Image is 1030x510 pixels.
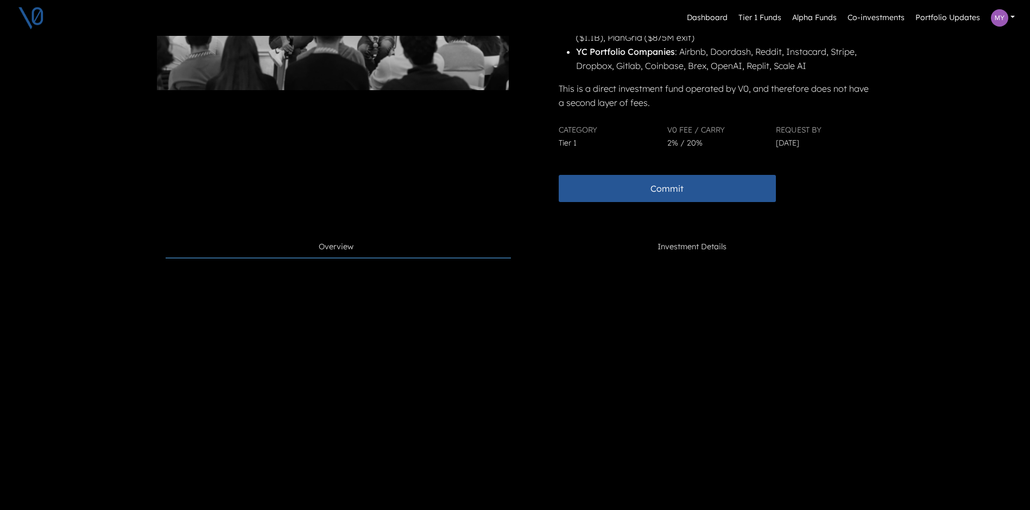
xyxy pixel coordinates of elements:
[559,175,776,202] button: Commit
[911,8,984,28] a: Portfolio Updates
[559,125,597,135] span: Category
[991,9,1008,27] img: Profile
[667,138,703,148] span: 2% / 20%
[559,138,577,148] span: Tier 1
[788,8,841,28] a: Alpha Funds
[683,8,732,28] a: Dashboard
[667,125,725,135] span: V0 Fee / Carry
[734,8,786,28] a: Tier 1 Funds
[17,4,45,32] img: V0 logo
[658,241,726,253] span: Investment Details
[776,138,799,148] span: [DATE]
[776,125,822,135] span: Request By
[319,241,353,253] span: Overview
[576,46,675,57] strong: YC Portfolio Companies
[843,8,909,28] a: Co-investments
[559,81,871,110] p: This is a direct investment fund operated by V0, and therefore does not have a second layer of fees.
[576,45,871,73] li: : Airbnb, Doordash, Reddit, Instacard, Stripe, Dropbox, Gitlab, Coinbase, Brex, OpenAI, Replit, S...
